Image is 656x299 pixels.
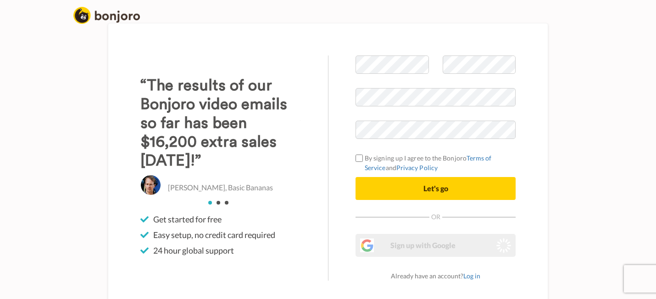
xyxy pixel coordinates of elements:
[356,153,516,172] label: By signing up I agree to the Bonjoro and
[429,214,442,220] span: Or
[140,175,161,195] img: Christo Hall, Basic Bananas
[396,164,438,172] a: Privacy Policy
[73,7,140,24] img: logo_full.png
[356,177,516,200] button: Let's go
[153,229,275,240] span: Easy setup, no credit card required
[168,183,273,193] p: [PERSON_NAME], Basic Bananas
[390,241,456,249] span: Sign up with Google
[356,155,363,162] input: By signing up I agree to the BonjoroTerms of ServiceandPrivacy Policy
[153,245,234,256] span: 24 hour global support
[140,76,300,170] h3: “The results of our Bonjoro video emails so far has been $16,200 extra sales [DATE]!”
[365,154,492,172] a: Terms of Service
[423,184,448,193] span: Let's go
[391,272,480,280] span: Already have an account?
[153,214,222,225] span: Get started for free
[356,234,516,257] button: Sign up with Google
[463,272,480,280] a: Log in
